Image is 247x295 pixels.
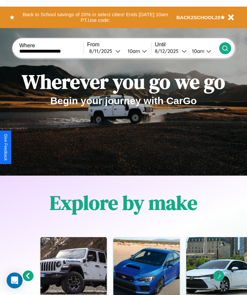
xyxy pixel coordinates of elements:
[3,134,8,161] div: Give Feedback
[187,48,219,55] button: 10am
[7,273,23,288] div: Open Intercom Messenger
[19,43,84,49] label: Where
[87,42,152,48] label: From
[155,48,182,54] div: 8 / 12 / 2025
[14,10,176,25] button: Back to School savings of 20% in select cities! Ends [DATE] 10am PT.Use code:
[124,48,142,54] div: 10am
[122,48,152,55] button: 10am
[50,189,197,216] h1: Explore by make
[155,42,219,48] label: Until
[87,48,122,55] button: 8/11/2025
[176,15,220,20] b: BACK2SCHOOL20
[189,48,206,54] div: 10am
[89,48,115,54] div: 8 / 11 / 2025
